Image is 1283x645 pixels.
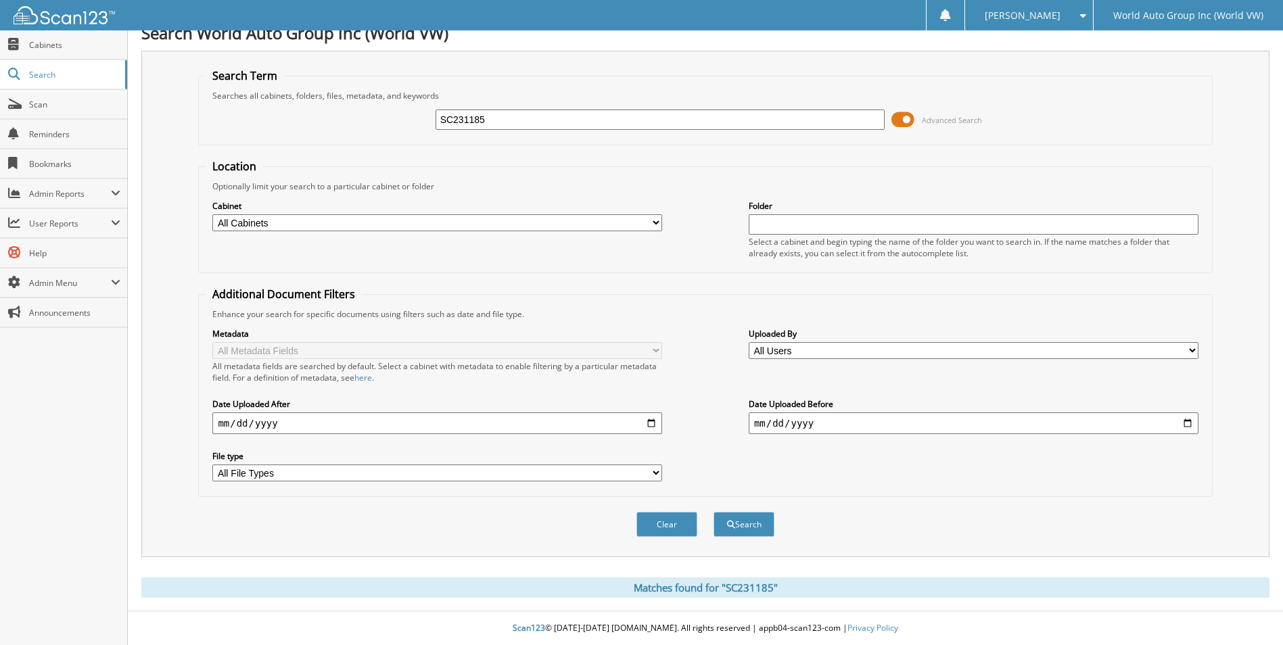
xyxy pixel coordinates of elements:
[749,236,1198,259] div: Select a cabinet and begin typing the name of the folder you want to search in. If the name match...
[212,412,662,434] input: start
[29,39,120,51] span: Cabinets
[206,287,362,302] legend: Additional Document Filters
[749,398,1198,410] label: Date Uploaded Before
[141,22,1269,44] h1: Search World Auto Group Inc (World VW)
[29,69,118,80] span: Search
[29,247,120,259] span: Help
[29,128,120,140] span: Reminders
[29,99,120,110] span: Scan
[714,512,774,537] button: Search
[29,277,111,289] span: Admin Menu
[513,622,545,634] span: Scan123
[14,6,115,24] img: scan123-logo-white.svg
[1113,11,1263,20] span: World Auto Group Inc (World VW)
[206,181,1205,192] div: Optionally limit your search to a particular cabinet or folder
[29,158,120,170] span: Bookmarks
[212,450,662,462] label: File type
[749,412,1198,434] input: end
[29,307,120,318] span: Announcements
[212,328,662,339] label: Metadata
[985,11,1060,20] span: [PERSON_NAME]
[749,200,1198,212] label: Folder
[128,612,1283,645] div: © [DATE]-[DATE] [DOMAIN_NAME]. All rights reserved | appb04-scan123-com |
[206,68,284,83] legend: Search Term
[212,398,662,410] label: Date Uploaded After
[141,577,1269,598] div: Matches found for "SC231185"
[636,512,697,537] button: Clear
[749,328,1198,339] label: Uploaded By
[29,188,111,199] span: Admin Reports
[922,115,982,125] span: Advanced Search
[29,218,111,229] span: User Reports
[206,308,1205,320] div: Enhance your search for specific documents using filters such as date and file type.
[206,159,263,174] legend: Location
[212,360,662,383] div: All metadata fields are searched by default. Select a cabinet with metadata to enable filtering b...
[212,200,662,212] label: Cabinet
[354,372,372,383] a: here
[847,622,898,634] a: Privacy Policy
[206,90,1205,101] div: Searches all cabinets, folders, files, metadata, and keywords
